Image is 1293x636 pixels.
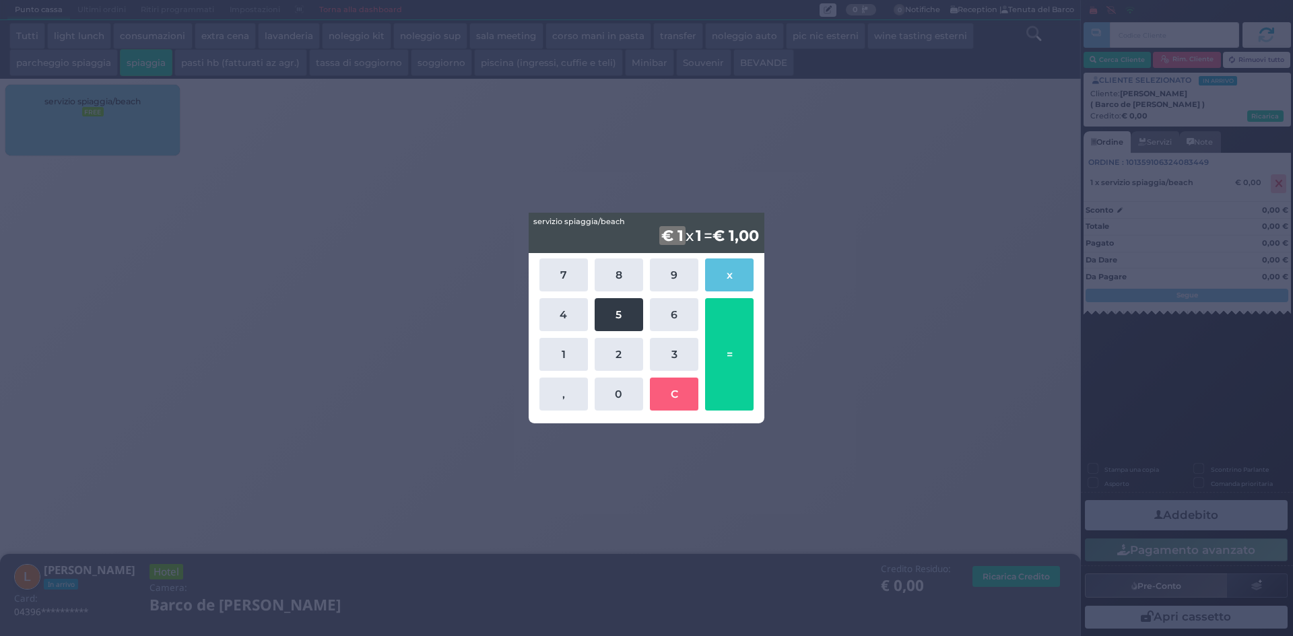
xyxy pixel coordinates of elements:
button: , [539,378,588,411]
button: C [650,378,698,411]
button: 8 [595,258,643,291]
button: 9 [650,258,698,291]
div: x = [529,213,764,253]
button: x [705,258,754,291]
b: 1 [694,226,704,245]
button: 1 [539,338,588,371]
button: 4 [539,298,588,331]
b: € 1,00 [712,226,759,245]
button: = [705,298,754,411]
button: 5 [595,298,643,331]
button: 0 [595,378,643,411]
span: servizio spiaggia/beach [533,216,625,227]
button: 3 [650,338,698,371]
button: 6 [650,298,698,331]
b: € 1 [659,226,686,245]
button: 7 [539,258,588,291]
button: 2 [595,338,643,371]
